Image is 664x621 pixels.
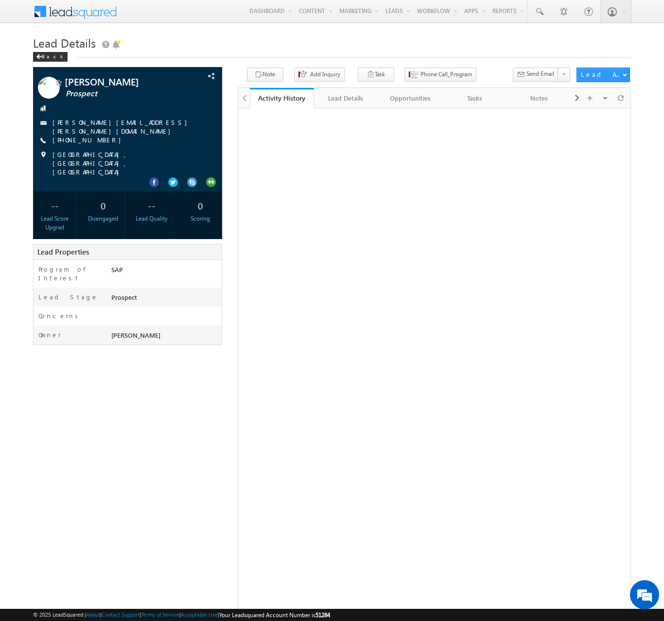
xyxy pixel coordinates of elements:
div: -- [35,196,74,214]
label: Owner [38,330,61,339]
span: [GEOGRAPHIC_DATA], [GEOGRAPHIC_DATA], [GEOGRAPHIC_DATA] [52,150,205,176]
span: Lead Details [33,35,96,51]
span: Add Inquiry [310,70,340,79]
a: [PERSON_NAME][EMAIL_ADDRESS][PERSON_NAME][DOMAIN_NAME] [52,118,192,135]
button: Phone Call_Program [404,68,476,82]
a: Activity History [250,88,314,108]
div: Opportunities [386,92,434,104]
span: [PERSON_NAME] [65,77,181,86]
div: Lead Details [322,92,369,104]
div: -- [133,196,171,214]
div: Disengaged [84,214,122,223]
button: Add Inquiry [294,68,345,82]
a: Opportunities [379,88,443,108]
div: Lead Score Upgrad [35,214,74,232]
span: [PHONE_NUMBER] [52,136,126,145]
a: Acceptable Use [181,611,218,618]
div: Activity History [257,93,307,103]
div: Lead Quality [133,214,171,223]
div: Notes [515,92,562,104]
label: Program of Interest [38,265,102,282]
button: Send Email [513,68,559,82]
span: [PERSON_NAME] [111,331,160,339]
a: Tasks [443,88,507,108]
span: Phone Call_Program [420,70,472,79]
span: Lead Properties [37,247,89,257]
a: Contact Support [102,611,140,618]
a: Lead Details [314,88,378,108]
a: Notes [507,88,571,108]
a: Terms of Service [141,611,179,618]
span: Send Email [526,69,554,78]
a: About [86,611,100,618]
a: Back [33,52,72,60]
div: 0 [181,196,219,214]
div: Prospect [109,293,222,306]
div: 0 [84,196,122,214]
label: Concerns [38,311,82,320]
button: Lead Actions [577,68,630,82]
div: Back [33,52,68,62]
span: © 2025 LeadSquared | | | | | [33,610,330,620]
button: Note [247,68,283,82]
span: Your Leadsquared Account Number is [219,611,330,619]
span: Prospect [66,89,182,99]
div: SAP [109,265,222,278]
span: 51284 [315,611,330,619]
div: Tasks [451,92,498,104]
div: Lead Actions [581,70,622,79]
label: Lead Stage [38,293,98,301]
button: Task [358,68,394,82]
img: Profile photo [38,77,60,102]
div: Scoring [181,214,219,223]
